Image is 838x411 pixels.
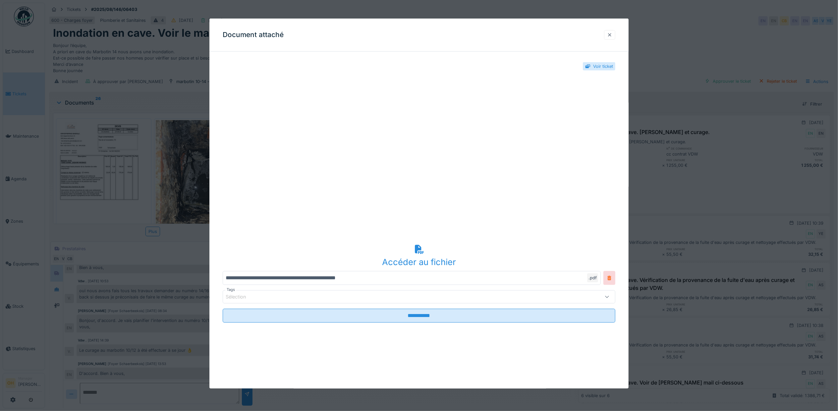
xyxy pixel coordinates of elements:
div: .pdf [587,273,598,282]
h3: Document attaché [223,31,284,39]
div: Accéder au fichier [223,256,615,268]
label: Tags [225,287,236,293]
div: Voir ticket [593,63,613,69]
div: Sélection [226,293,255,300]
